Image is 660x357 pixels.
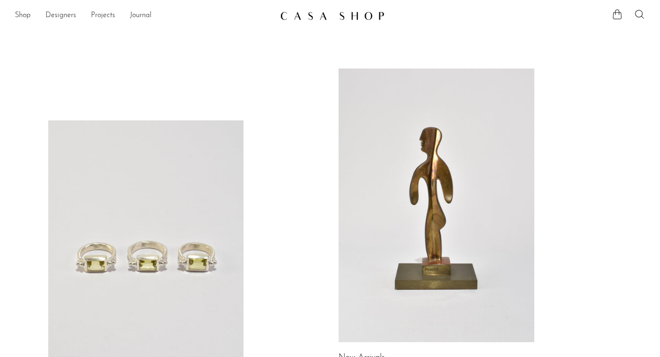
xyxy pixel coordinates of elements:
nav: Desktop navigation [15,8,273,24]
a: Shop [15,10,31,22]
a: Designers [45,10,76,22]
a: Projects [91,10,115,22]
a: Journal [130,10,152,22]
ul: NEW HEADER MENU [15,8,273,24]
